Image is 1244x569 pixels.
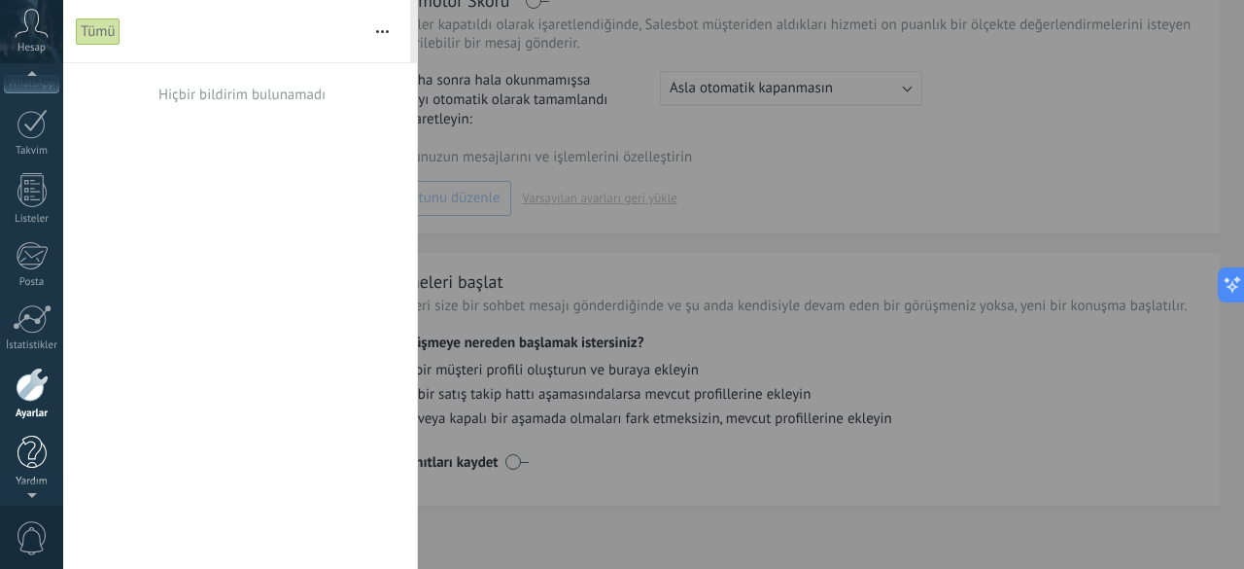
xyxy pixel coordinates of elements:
[4,476,60,488] div: Yardım
[17,42,46,54] span: Hesap
[4,213,60,226] div: Listeler
[4,339,60,352] div: İstatistikler
[4,145,60,158] div: Takvim
[76,18,121,46] div: Tümü
[4,276,60,289] div: Posta
[4,408,60,420] div: Ayarlar
[158,86,326,104] div: Hiçbir bildirim bulunamadı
